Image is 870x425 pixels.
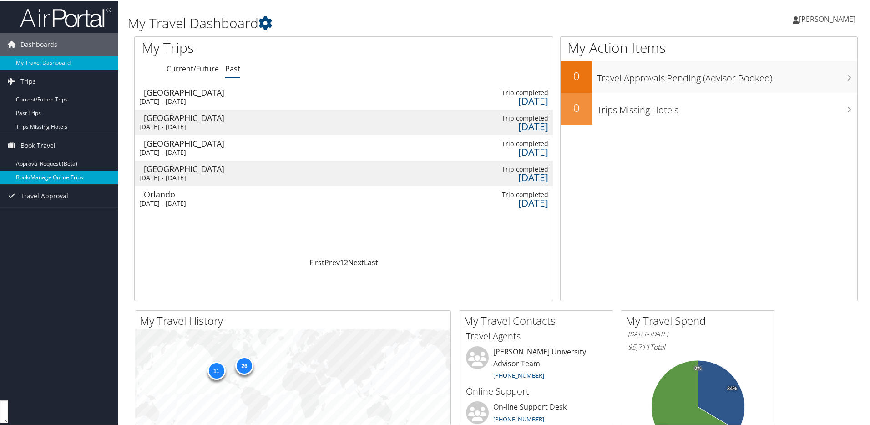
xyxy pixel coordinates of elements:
[466,384,606,397] h3: Online Support
[127,13,619,32] h1: My Travel Dashboard
[324,257,340,267] a: Prev
[144,113,241,121] div: [GEOGRAPHIC_DATA]
[20,133,56,156] span: Book Travel
[466,329,606,342] h3: Travel Agents
[561,37,857,56] h1: My Action Items
[340,257,344,267] a: 1
[493,414,544,422] a: [PHONE_NUMBER]
[454,96,549,104] div: [DATE]
[561,60,857,92] a: 0Travel Approvals Pending (Advisor Booked)
[597,98,857,116] h3: Trips Missing Hotels
[144,164,241,172] div: [GEOGRAPHIC_DATA]
[793,5,865,32] a: [PERSON_NAME]
[626,312,775,328] h2: My Travel Spend
[454,121,549,130] div: [DATE]
[464,312,613,328] h2: My Travel Contacts
[694,365,702,370] tspan: 0%
[344,257,348,267] a: 2
[561,92,857,124] a: 0Trips Missing Hotels
[139,96,236,105] div: [DATE] - [DATE]
[799,13,855,23] span: [PERSON_NAME]
[167,63,219,73] a: Current/Future
[364,257,378,267] a: Last
[454,164,549,172] div: Trip completed
[144,189,241,197] div: Orlando
[561,99,592,115] h2: 0
[461,345,611,383] li: [PERSON_NAME] University Advisor Team
[727,385,737,390] tspan: 34%
[454,88,549,96] div: Trip completed
[139,122,236,130] div: [DATE] - [DATE]
[207,360,225,379] div: 11
[454,139,549,147] div: Trip completed
[454,147,549,155] div: [DATE]
[144,87,241,96] div: [GEOGRAPHIC_DATA]
[144,138,241,147] div: [GEOGRAPHIC_DATA]
[139,198,236,207] div: [DATE] - [DATE]
[597,66,857,84] h3: Travel Approvals Pending (Advisor Booked)
[142,37,372,56] h1: My Trips
[225,63,240,73] a: Past
[454,190,549,198] div: Trip completed
[20,184,68,207] span: Travel Approval
[454,198,549,206] div: [DATE]
[561,67,592,83] h2: 0
[235,356,253,374] div: 26
[454,172,549,181] div: [DATE]
[20,6,111,27] img: airportal-logo.png
[628,341,768,351] h6: Total
[348,257,364,267] a: Next
[139,147,236,156] div: [DATE] - [DATE]
[20,32,57,55] span: Dashboards
[20,69,36,92] span: Trips
[139,173,236,181] div: [DATE] - [DATE]
[628,329,768,338] h6: [DATE] - [DATE]
[628,341,650,351] span: $5,711
[493,370,544,379] a: [PHONE_NUMBER]
[309,257,324,267] a: First
[454,113,549,121] div: Trip completed
[140,312,450,328] h2: My Travel History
